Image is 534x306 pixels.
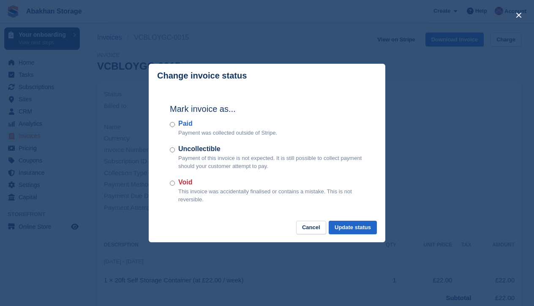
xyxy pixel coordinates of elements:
button: Update status [329,221,377,235]
label: Void [178,177,364,187]
p: Change invoice status [157,71,247,81]
label: Uncollectible [178,144,364,154]
p: Payment was collected outside of Stripe. [178,129,277,137]
p: This invoice was accidentally finalised or contains a mistake. This is not reversible. [178,187,364,204]
label: Paid [178,119,277,129]
button: Cancel [296,221,326,235]
p: Payment of this invoice is not expected. It is still possible to collect payment should your cust... [178,154,364,171]
h2: Mark invoice as... [170,103,364,115]
button: close [512,8,526,22]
